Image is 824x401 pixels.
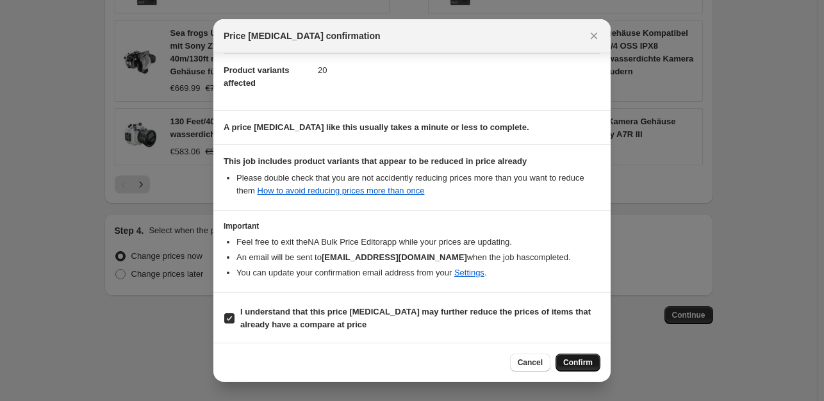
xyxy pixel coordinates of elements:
span: Confirm [563,357,593,368]
li: An email will be sent to when the job has completed . [236,251,600,264]
li: You can update your confirmation email address from your . [236,266,600,279]
b: This job includes product variants that appear to be reduced in price already [224,156,527,166]
dd: 20 [318,53,600,87]
span: Price [MEDICAL_DATA] confirmation [224,29,381,42]
span: Product variants affected [224,65,290,88]
span: Cancel [518,357,543,368]
button: Confirm [556,354,600,372]
b: I understand that this price [MEDICAL_DATA] may further reduce the prices of items that already h... [240,307,591,329]
li: Please double check that you are not accidently reducing prices more than you want to reduce them [236,172,600,197]
li: Feel free to exit the NA Bulk Price Editor app while your prices are updating. [236,236,600,249]
h3: Important [224,221,600,231]
a: Settings [454,268,484,277]
button: Close [585,27,603,45]
a: How to avoid reducing prices more than once [258,186,425,195]
b: [EMAIL_ADDRESS][DOMAIN_NAME] [322,252,467,262]
button: Cancel [510,354,550,372]
b: A price [MEDICAL_DATA] like this usually takes a minute or less to complete. [224,122,529,132]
